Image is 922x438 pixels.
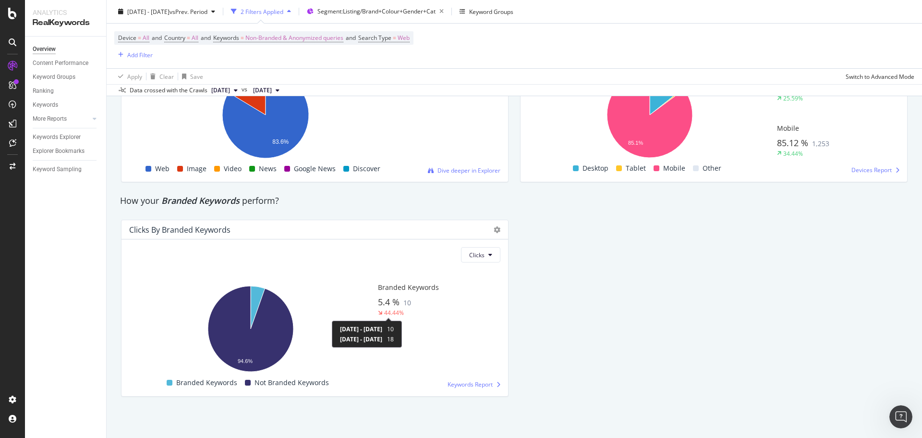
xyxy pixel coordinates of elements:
[259,163,277,175] span: News
[398,31,410,45] span: Web
[528,67,771,163] svg: A chart.
[211,86,230,95] span: 2025 Sep. 10th
[783,150,803,158] div: 34.44%
[159,72,174,80] div: Clear
[889,405,912,428] iframe: Intercom live chat
[213,34,239,42] span: Keywords
[582,163,608,174] span: Desktop
[249,85,283,96] button: [DATE]
[387,325,394,333] span: 10
[358,34,391,42] span: Search Type
[127,7,170,15] span: [DATE] - [DATE]
[238,359,253,364] text: 94.6%
[114,4,219,19] button: [DATE] - [DATE]vsPrev. Period
[851,166,899,174] a: Devices Report
[241,34,244,42] span: =
[129,281,372,376] svg: A chart.
[130,86,207,95] div: Data crossed with the Crawls
[387,335,394,343] span: 18
[663,163,685,174] span: Mobile
[224,163,242,175] span: Video
[353,163,380,175] span: Discover
[176,377,237,388] span: Branded Keywords
[146,69,174,84] button: Clear
[127,72,142,80] div: Apply
[33,146,99,156] a: Explorer Bookmarks
[190,72,203,80] div: Save
[33,132,99,142] a: Keywords Explorer
[201,34,211,42] span: and
[33,114,90,124] a: More Reports
[187,34,190,42] span: =
[777,137,808,149] span: 85.12 %
[842,69,914,84] button: Switch to Advanced Mode
[393,34,396,42] span: =
[227,4,295,19] button: 2 Filters Applied
[245,31,343,45] span: Non-Branded & Anonymized queries
[272,138,289,145] text: 83.6%
[461,247,500,263] button: Clicks
[33,72,75,82] div: Keyword Groups
[469,251,485,259] span: Clicks
[118,34,136,42] span: Device
[187,163,206,175] span: Image
[428,166,500,175] a: Dive deeper in Explorer
[626,163,646,174] span: Tablet
[340,335,382,343] span: [DATE] - [DATE]
[33,58,88,68] div: Content Performance
[703,163,721,174] span: Other
[242,85,249,94] span: vs
[161,195,240,206] span: Branded Keywords
[437,166,500,175] span: Dive deeper in Explorer
[33,100,99,110] a: Keywords
[170,7,207,15] span: vs Prev. Period
[403,298,411,307] span: 10
[33,58,99,68] a: Content Performance
[346,34,356,42] span: and
[812,139,829,148] span: 1,253
[164,34,185,42] span: Country
[255,377,329,388] span: Not Branded Keywords
[129,67,402,163] svg: A chart.
[777,124,799,133] span: Mobile
[114,69,142,84] button: Apply
[33,146,85,156] div: Explorer Bookmarks
[152,34,162,42] span: and
[241,7,283,15] div: 2 Filters Applied
[469,7,513,15] div: Keyword Groups
[33,86,99,96] a: Ranking
[448,380,493,388] span: Keywords Report
[138,34,141,42] span: =
[33,44,56,54] div: Overview
[33,132,81,142] div: Keywords Explorer
[851,166,892,174] span: Devices Report
[33,114,67,124] div: More Reports
[120,195,510,207] div: How your perform?
[192,31,198,45] span: All
[317,7,436,15] span: Segment: Listing/Brand+Colour+Gender+Cat
[340,325,382,333] span: [DATE] - [DATE]
[33,100,58,110] div: Keywords
[207,85,242,96] button: [DATE]
[178,69,203,84] button: Save
[253,86,272,95] span: 2025 Aug. 25th
[127,50,153,59] div: Add Filter
[33,44,99,54] a: Overview
[448,380,500,388] a: Keywords Report
[33,164,82,175] div: Keyword Sampling
[303,4,448,19] button: Segment:Listing/Brand+Colour+Gender+Cat
[33,8,98,17] div: Analytics
[384,309,404,317] div: 44.44%
[33,164,99,175] a: Keyword Sampling
[155,163,170,175] span: Web
[294,163,336,175] span: Google News
[456,4,517,19] button: Keyword Groups
[783,94,803,102] div: 25.59%
[33,86,54,96] div: Ranking
[628,140,643,146] text: 85.1%
[378,283,439,292] span: Branded Keywords
[33,17,98,28] div: RealKeywords
[33,72,99,82] a: Keyword Groups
